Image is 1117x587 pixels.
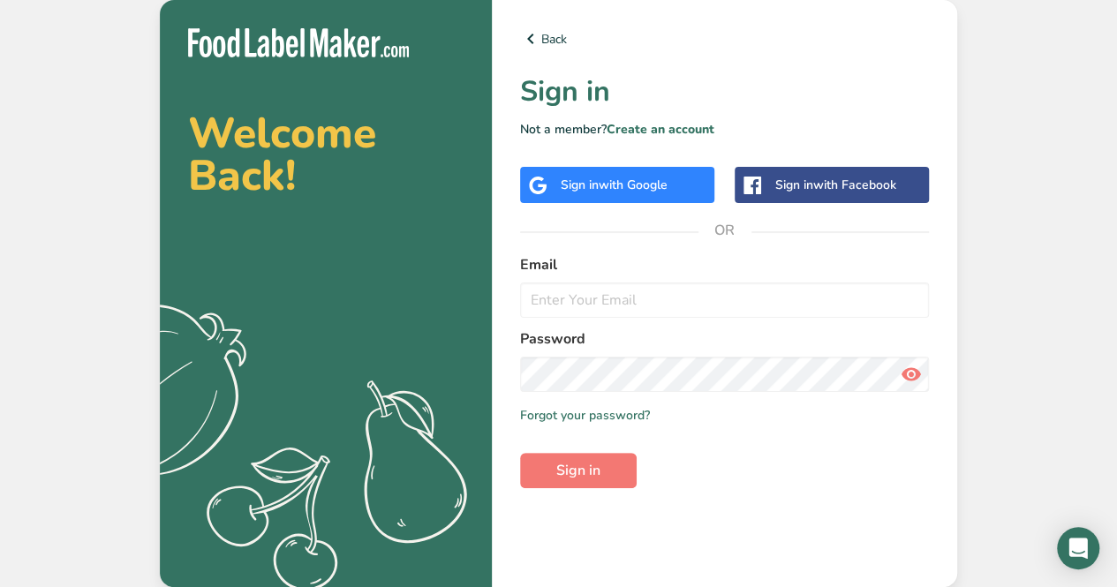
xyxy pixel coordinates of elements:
button: Sign in [520,453,637,488]
p: Not a member? [520,120,929,139]
label: Password [520,328,929,350]
a: Back [520,28,929,49]
div: Sign in [561,176,668,194]
span: Sign in [556,460,600,481]
input: Enter Your Email [520,282,929,318]
span: OR [698,204,751,257]
span: with Facebook [813,177,896,193]
div: Open Intercom Messenger [1057,527,1099,569]
a: Forgot your password? [520,406,650,425]
h2: Welcome Back! [188,112,464,197]
img: Food Label Maker [188,28,409,57]
div: Sign in [775,176,896,194]
label: Email [520,254,929,275]
a: Create an account [607,121,714,138]
h1: Sign in [520,71,929,113]
span: with Google [599,177,668,193]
